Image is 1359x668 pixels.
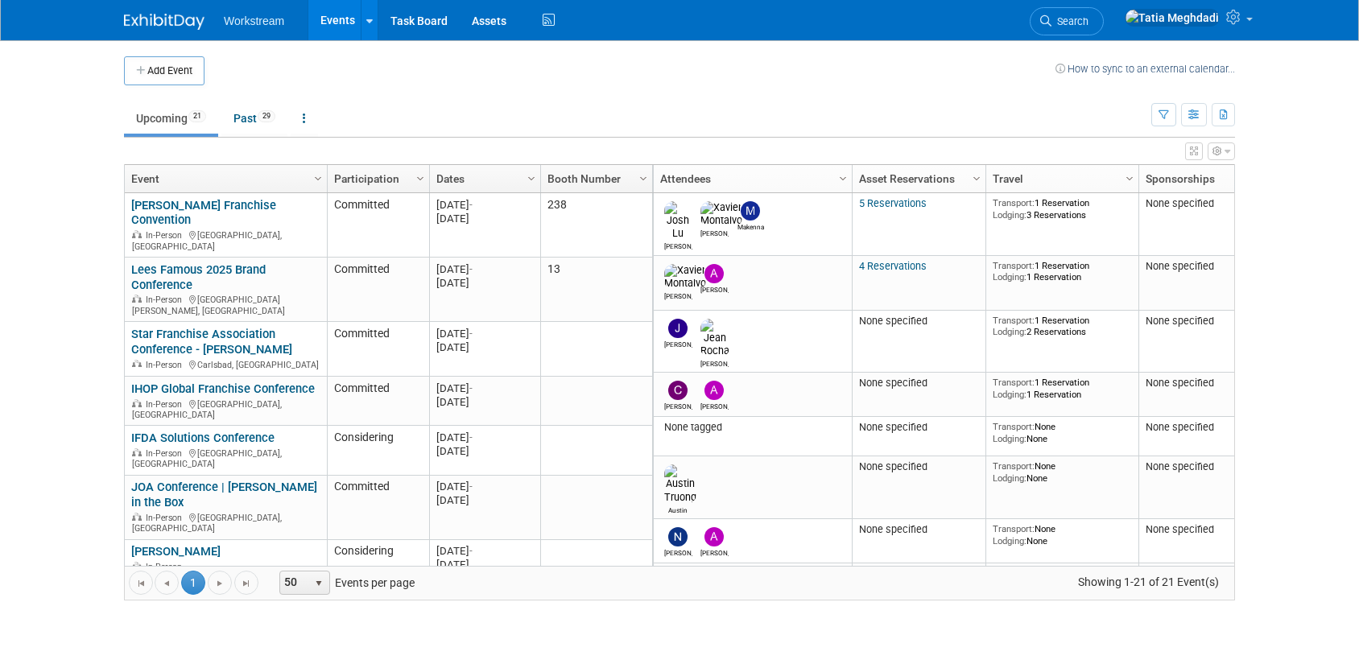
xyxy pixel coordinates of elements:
span: None specified [859,460,927,472]
a: Asset Reservations [859,165,975,192]
div: 1 Reservation 2 Reservations [993,315,1133,338]
a: Attendees [660,165,841,192]
td: Committed [327,193,429,258]
img: In-Person Event [132,562,142,570]
div: [DATE] [436,444,533,458]
div: [DATE] [436,395,533,409]
a: Column Settings [835,165,853,189]
a: IHOP Global Franchise Conference [131,381,315,396]
img: Austin Truong [664,464,696,503]
span: Lodging: [993,472,1026,484]
div: None tagged [660,421,846,434]
div: Josh Lu [664,240,692,250]
span: - [469,545,473,557]
img: ExhibitDay [124,14,204,30]
div: [DATE] [436,431,533,444]
span: - [469,199,473,211]
div: [DATE] [436,493,533,507]
span: None specified [1146,523,1214,535]
img: Jean Rocha [700,319,729,357]
div: [GEOGRAPHIC_DATA], [GEOGRAPHIC_DATA] [131,446,320,470]
td: Committed [327,322,429,377]
span: In-Person [146,295,187,305]
span: - [469,382,473,394]
span: Column Settings [525,172,538,185]
img: In-Person Event [132,399,142,407]
span: Column Settings [637,172,650,185]
span: - [469,263,473,275]
a: Column Settings [969,165,986,189]
div: Chris Connelly [664,400,692,410]
span: Transport: [993,460,1035,472]
img: Chris Connelly [668,381,688,400]
span: Transport: [993,377,1035,388]
div: Austin Truong [664,504,692,514]
div: [DATE] [436,212,533,225]
img: Jacob Davis [668,319,688,338]
span: Column Settings [836,172,849,185]
span: Lodging: [993,433,1026,444]
div: Xavier Montalvo [700,227,729,237]
div: [DATE] [436,544,533,558]
div: None None [993,523,1133,546]
a: Travel [993,165,1128,192]
div: Makenna Clark [737,221,765,231]
div: [DATE] [436,327,533,340]
div: 1 Reservation 1 Reservation [993,377,1133,400]
div: None None [993,460,1133,484]
a: Participation [334,165,419,192]
span: None specified [1146,315,1214,327]
span: - [469,431,473,443]
img: In-Person Event [132,448,142,456]
span: In-Person [146,230,187,241]
img: In-Person Event [132,360,142,368]
span: Workstream [224,14,284,27]
div: 1 Reservation 1 Reservation [993,260,1133,283]
a: 5 Reservations [859,197,927,209]
td: Considering [327,540,429,584]
a: Go to the last page [234,571,258,595]
a: [PERSON_NAME] Franchise Convention [131,198,276,228]
div: Carlsbad, [GEOGRAPHIC_DATA] [131,357,320,371]
span: - [469,328,473,340]
img: Andrew Walters [704,381,724,400]
button: Add Event [124,56,204,85]
span: Transport: [993,523,1035,534]
div: [GEOGRAPHIC_DATA], [GEOGRAPHIC_DATA] [131,397,320,421]
div: None None [993,421,1133,444]
img: Xavier Montalvo [664,264,706,290]
span: Lodging: [993,535,1026,546]
span: Column Settings [970,172,983,185]
div: [DATE] [436,340,533,354]
span: select [312,577,325,590]
a: Past29 [221,103,287,134]
a: Column Settings [1121,165,1139,189]
span: In-Person [146,360,187,370]
span: Transport: [993,197,1035,208]
span: In-Person [146,399,187,410]
a: Upcoming21 [124,103,218,134]
div: Andrew Walters [700,400,729,410]
img: Tatia Meghdadi [1125,9,1220,27]
img: In-Person Event [132,230,142,238]
td: Committed [327,377,429,426]
a: Dates [436,165,530,192]
a: How to sync to an external calendar... [1055,63,1235,75]
span: Showing 1-21 of 21 Event(s) [1064,571,1234,593]
a: Sponsorships [1146,165,1249,192]
span: - [469,480,473,493]
a: Column Settings [310,165,328,189]
span: 21 [188,110,206,122]
td: Considering [327,426,429,475]
span: Search [1051,15,1088,27]
span: Lodging: [993,271,1026,282]
div: [DATE] [436,198,533,212]
div: [DATE] [436,381,533,395]
a: Go to the previous page [155,571,179,595]
a: Column Settings [523,165,541,189]
span: None specified [1146,421,1214,433]
div: Xavier Montalvo [664,290,692,300]
div: [GEOGRAPHIC_DATA], [GEOGRAPHIC_DATA] [131,510,320,534]
td: Committed [327,476,429,540]
span: Go to the first page [134,577,147,590]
